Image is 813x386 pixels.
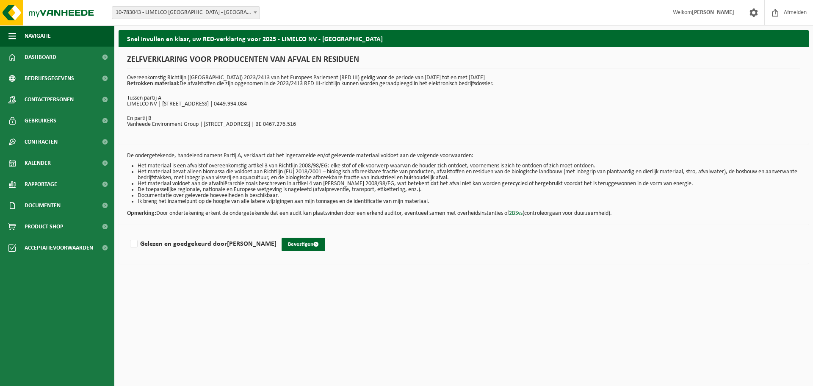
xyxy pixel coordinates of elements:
span: Navigatie [25,25,51,47]
label: Gelezen en goedgekeurd door [128,238,277,250]
strong: Opmerking: [127,210,156,217]
button: Bevestigen [282,238,325,251]
li: Het materiaal voldoet aan de afvalhiërarchie zoals beschreven in artikel 4 van [PERSON_NAME] 2008... [138,181,800,187]
span: Product Shop [25,216,63,237]
p: Vanheede Environment Group | [STREET_ADDRESS] | BE 0467.276.516 [127,122,800,128]
strong: [PERSON_NAME] [692,9,734,16]
span: Dashboard [25,47,56,68]
span: Rapportage [25,174,57,195]
li: Ik breng het inzamelpunt op de hoogte van alle latere wijzigingen aan mijn tonnages en de identif... [138,199,800,205]
p: Door ondertekening erkent de ondergetekende dat een audit kan plaatsvinden door een erkend audito... [127,205,800,217]
p: En partij B [127,116,800,122]
span: Gebruikers [25,110,56,131]
li: Het materiaal bevat alleen biomassa die voldoet aan Richtlijn (EU) 2018/2001 – biologisch afbreek... [138,169,800,181]
span: Acceptatievoorwaarden [25,237,93,258]
h1: ZELFVERKLARING VOOR PRODUCENTEN VAN AFVAL EN RESIDUEN [127,56,800,69]
span: Contracten [25,131,58,153]
p: De ondergetekende, handelend namens Partij A, verklaart dat het ingezamelde en/of geleverde mater... [127,153,800,159]
span: Contactpersonen [25,89,74,110]
li: De toepasselijke regionale, nationale en Europese wetgeving is nageleefd (afvalpreventie, transpo... [138,187,800,193]
p: LIMELCO NV | [STREET_ADDRESS] | 0449.994.084 [127,101,800,107]
span: Bedrijfsgegevens [25,68,74,89]
li: Het materiaal is een afvalstof overeenkomstig artikel 3 van Richtlijn 2008/98/EG: elke stof of el... [138,163,800,169]
span: 10-783043 - LIMELCO NV - ZONHOVEN [112,7,260,19]
strong: Betrokken materiaal: [127,81,180,87]
p: Overeenkomstig Richtlijn ([GEOGRAPHIC_DATA]) 2023/2413 van het Europees Parlement (RED III) geldi... [127,75,800,87]
p: Tussen partij A [127,95,800,101]
strong: [PERSON_NAME] [227,241,277,247]
span: Documenten [25,195,61,216]
a: 2BSvs [509,210,523,217]
span: 10-783043 - LIMELCO NV - ZONHOVEN [112,6,260,19]
li: Documentatie over geleverde hoeveelheden is beschikbaar. [138,193,800,199]
h2: Snel invullen en klaar, uw RED-verklaring voor 2025 - LIMELCO NV - [GEOGRAPHIC_DATA] [119,30,809,47]
span: Kalender [25,153,51,174]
